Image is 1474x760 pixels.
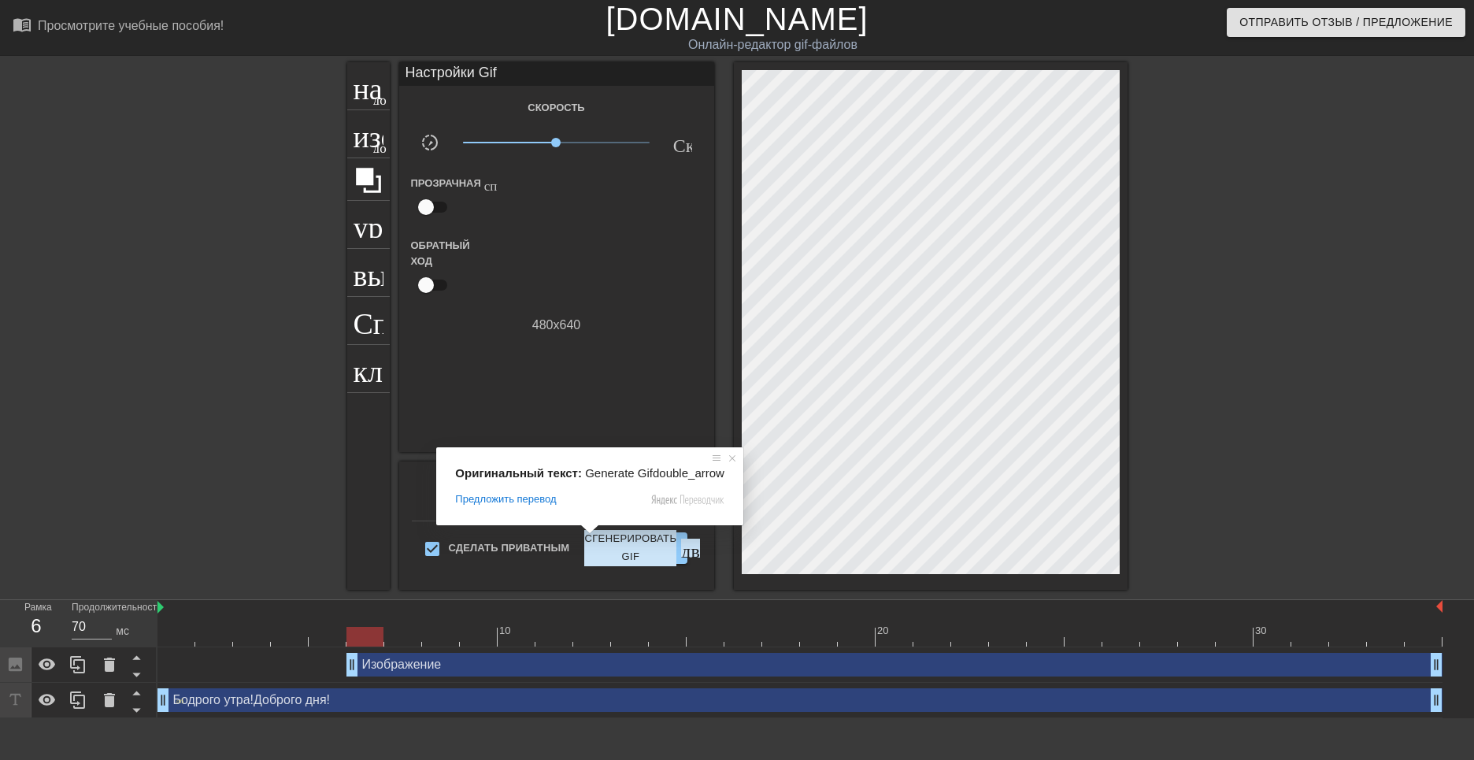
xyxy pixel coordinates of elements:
div: 30 [1255,623,1269,639]
ya-tr-span: Справка [354,304,459,334]
ya-tr-span: Настройки Gif [406,65,497,80]
span: Оригинальный текст: [455,466,582,480]
ya-tr-span: Онлайн-редактор gif-файлов [688,38,857,51]
img: bound-end.png [1436,600,1443,613]
ya-tr-span: справка [484,177,528,191]
ya-tr-span: Сгенерировать GIF [584,530,676,566]
ya-tr-span: добавить_круг [373,91,464,105]
ya-tr-span: Просмотрите учебные пособия! [38,19,224,32]
a: Просмотрите учебные пособия! [13,15,224,39]
ya-tr-span: клавиатура [354,352,494,382]
span: drag_handle - ручка перетаскивания [1428,692,1444,708]
ya-tr-span: название [354,69,467,99]
ya-tr-span: двойная стрелка [681,539,813,558]
div: 6 [24,612,48,640]
ya-tr-span: Рамка [24,602,52,613]
span: Generate Gifdouble_arrow [585,466,724,480]
ya-tr-span: урожай [354,208,448,238]
ya-tr-span: Сделать Приватным [449,542,570,554]
div: 10 [499,623,513,639]
button: Сгенерировать GIF [594,532,687,564]
ya-tr-span: Отправить Отзыв / Предложение [1239,13,1453,32]
span: drag_handle - ручка перетаскивания [1428,657,1444,673]
ya-tr-span: 640 [560,318,581,332]
ya-tr-span: выбор_размера_фото_большой [354,256,797,286]
ya-tr-span: изображение [354,117,518,147]
ya-tr-span: Прозрачная [411,177,481,189]
ya-tr-span: Скорость [528,102,584,113]
ya-tr-span: 480 [532,318,554,332]
div: 20 [877,623,891,639]
ya-tr-span: добавить_круг [373,139,464,153]
ya-tr-span: объектив [176,696,204,703]
ya-tr-span: menu_book_бук меню [13,15,128,34]
span: Предложить перевод [455,492,556,506]
a: [DOMAIN_NAME] [606,2,868,36]
ya-tr-span: slow_motion_video [420,133,439,152]
ya-tr-span: x [554,318,560,332]
ya-tr-span: Обратный ход [411,239,470,267]
button: Отправить Отзыв / Предложение [1227,8,1465,37]
ya-tr-span: Продолжительность [72,602,162,613]
ya-tr-span: Скорость [673,133,748,152]
ya-tr-span: мс [116,625,129,637]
